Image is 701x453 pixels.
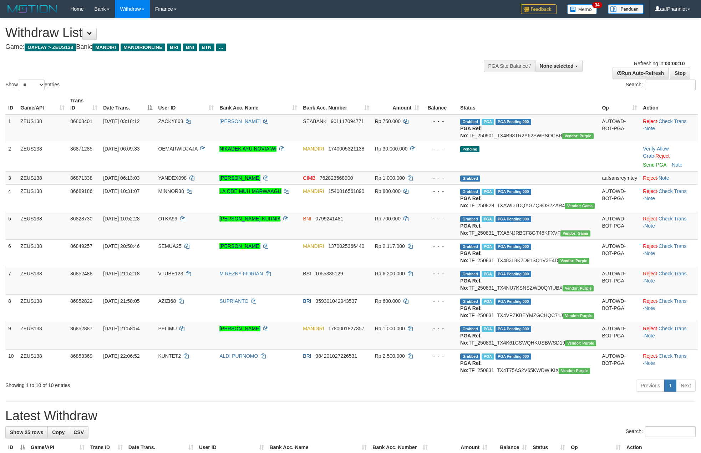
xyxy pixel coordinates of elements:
[70,188,92,194] span: 86689186
[303,188,324,194] span: MANDIRI
[460,195,482,208] b: PGA Ref. No:
[599,322,640,349] td: AUTOWD-BOT-PGA
[303,216,311,222] span: BNI
[158,243,181,249] span: SEMUA25
[158,146,197,152] span: OEMARWIDJAJA
[565,340,596,346] span: Vendor URL: https://trx4.1velocity.biz
[457,184,599,212] td: TF_250829_TXAWDTDQYGZQ8OS2ZAR4
[70,271,92,276] span: 86852488
[219,298,248,304] a: SUPRIANTO
[103,216,139,222] span: [DATE] 10:52:28
[303,175,315,181] span: CIMB
[155,94,217,114] th: User ID: activate to sort column ascending
[457,212,599,239] td: TF_250831_TXA5NJRBCF8GT48KFXVF
[599,171,640,184] td: aafsansreymtey
[103,243,139,249] span: [DATE] 20:50:46
[5,142,17,171] td: 2
[300,94,372,114] th: Bank Acc. Number: activate to sort column ascending
[567,4,597,14] img: Button%20Memo.svg
[315,298,357,304] span: Copy 359301042943537 to clipboard
[460,271,480,277] span: Grabbed
[52,429,65,435] span: Copy
[636,380,665,392] a: Previous
[425,215,454,222] div: - - -
[17,184,67,212] td: ZEUS138
[482,271,494,277] span: Marked by aafsolysreylen
[640,349,698,377] td: · ·
[17,94,67,114] th: Game/API: activate to sort column ascending
[219,353,258,359] a: ALDI PURNOMO
[460,244,480,250] span: Grabbed
[158,271,183,276] span: VTUBE123
[599,349,640,377] td: AUTOWD-BOT-PGA
[17,114,67,142] td: ZEUS138
[643,353,657,359] a: Reject
[644,305,655,311] a: Note
[375,243,405,249] span: Rp 2.117.000
[643,243,657,249] a: Reject
[644,223,655,229] a: Note
[158,188,184,194] span: MINNOR38
[460,223,482,236] b: PGA Ref. No:
[563,313,594,319] span: Vendor URL: https://trx4.1velocity.biz
[17,142,67,171] td: ZEUS138
[457,322,599,349] td: TF_250831_TX4K61GSWQHKUSBWSD19
[540,63,574,69] span: None selected
[644,250,655,256] a: Note
[643,118,657,124] a: Reject
[640,184,698,212] td: · ·
[73,429,84,435] span: CSV
[562,133,593,139] span: Vendor URL: https://trx4.1velocity.biz
[496,244,531,250] span: PGA Pending
[199,44,214,51] span: BTN
[25,44,76,51] span: OXPLAY > ZEUS138
[460,119,480,125] span: Grabbed
[460,126,482,138] b: PGA Ref. No:
[643,146,669,159] span: ·
[328,146,364,152] span: Copy 1740005321138 to clipboard
[5,379,287,389] div: Showing 1 to 10 of 10 entries
[640,294,698,322] td: · ·
[460,250,482,263] b: PGA Ref. No:
[425,188,454,195] div: - - -
[5,409,696,423] h1: Latest Withdraw
[219,146,276,152] a: NIKADEK AYU NOVIA WI
[599,94,640,114] th: Op: activate to sort column ascending
[158,118,183,124] span: ZACKY868
[659,188,687,194] a: Check Trans
[460,299,480,305] span: Grabbed
[659,243,687,249] a: Check Trans
[103,188,139,194] span: [DATE] 10:31:07
[100,94,155,114] th: Date Trans.: activate to sort column descending
[670,67,690,79] a: Stop
[460,278,482,291] b: PGA Ref. No:
[659,175,669,181] a: Note
[167,44,181,51] span: BRI
[643,298,657,304] a: Reject
[18,80,45,90] select: Showentries
[460,326,480,332] span: Grabbed
[103,298,139,304] span: [DATE] 21:58:05
[560,230,590,236] span: Vendor URL: https://trx31.1velocity.biz
[47,426,69,438] a: Copy
[158,353,181,359] span: KUNTET2
[482,189,494,195] span: Marked by aafkaynarin
[482,326,494,332] span: Marked by aafsolysreylen
[422,94,457,114] th: Balance
[92,44,119,51] span: MANDIRI
[626,80,696,90] label: Search:
[121,44,165,51] span: MANDIRIONLINE
[69,426,88,438] a: CSV
[303,326,324,331] span: MANDIRI
[643,326,657,331] a: Reject
[664,380,676,392] a: 1
[644,278,655,284] a: Note
[103,175,139,181] span: [DATE] 06:13:03
[425,174,454,182] div: - - -
[103,118,139,124] span: [DATE] 03:18:12
[460,175,480,182] span: Grabbed
[496,353,531,360] span: PGA Pending
[608,4,644,14] img: panduan.png
[70,118,92,124] span: 86868401
[5,44,460,51] h4: Game: Bank:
